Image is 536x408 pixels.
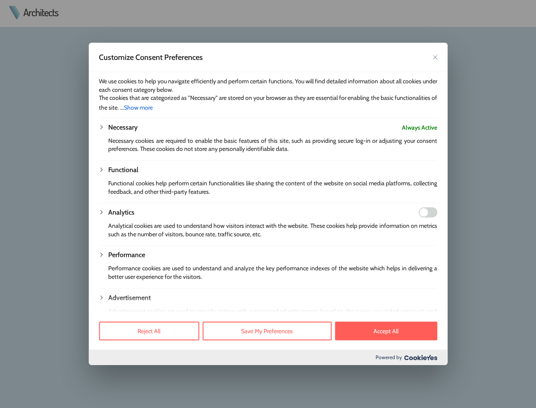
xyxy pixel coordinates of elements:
[99,322,199,340] button: Reject All
[108,264,437,281] p: Performance cookies are used to understand and analyze the key performance indexes of the website...
[335,322,437,340] button: Accept All
[108,207,135,218] button: Analytics
[99,77,437,94] p: We use cookies to help you navigate efficiently and perform certain functions. You will find deta...
[108,250,145,260] button: Performance
[108,292,151,303] button: Advertisement
[108,137,437,153] p: Necessary cookies are required to enable the basic features of this site, such as providing secur...
[404,355,437,360] img: Cookieyes logo
[433,55,437,59] img: Close
[108,222,437,238] p: Analytical cookies are used to understand how visitors interact with the website. These cookies h...
[108,165,138,175] button: Functional
[202,322,331,340] button: Save My Preferences
[418,207,437,218] input: Enable Analytics
[89,350,447,365] div: Powered by
[99,94,437,113] p: The cookies that are categorized as "Necessary" are stored on your browser as they are essential ...
[108,122,138,133] button: Necessary
[108,179,437,196] p: Functional cookies help perform certain functionalities like sharing the content of the website o...
[99,52,203,62] span: Customize Consent Preferences
[402,122,437,133] span: Always Active
[124,102,153,113] button: Show more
